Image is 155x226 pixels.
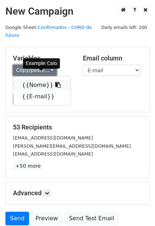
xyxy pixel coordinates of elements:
small: [EMAIL_ADDRESS][DOMAIN_NAME] [13,151,93,157]
a: Daily emails left: 200 [99,25,150,30]
small: [EMAIL_ADDRESS][DOMAIN_NAME] [13,135,93,141]
a: {{Nome}} [13,79,71,91]
a: +50 more [13,162,43,171]
small: [PERSON_NAME][EMAIL_ADDRESS][DOMAIN_NAME] [13,143,131,149]
h5: Advanced [13,189,142,197]
a: Copy/paste... [13,65,57,76]
a: Preview [31,212,62,225]
h5: Email column [83,54,142,62]
span: Daily emails left: 200 [99,24,150,31]
h2: New Campaign [5,5,150,18]
a: Send Test Email [64,212,119,225]
div: Example: Caio [23,58,60,69]
a: {{E-mail}} [13,91,71,102]
iframe: Chat Widget [119,192,155,226]
h5: 53 Recipients [13,123,142,131]
a: Confirmados - CHRO do futuro [5,25,92,38]
a: Send [5,212,29,225]
h5: Variables [13,54,72,62]
small: Google Sheet: [5,25,92,38]
div: Widget de chat [119,192,155,226]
